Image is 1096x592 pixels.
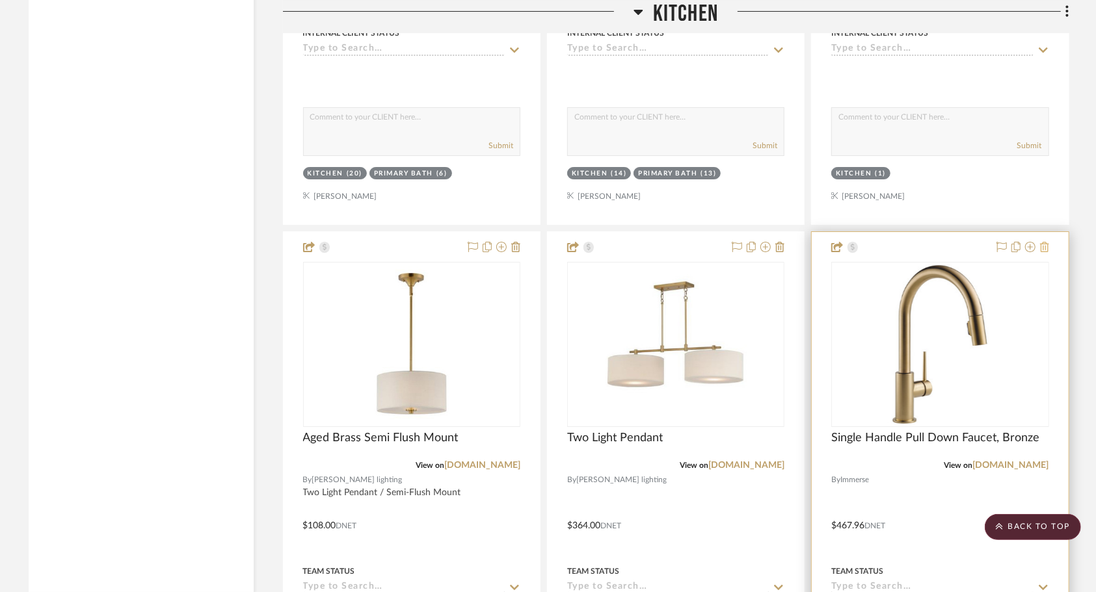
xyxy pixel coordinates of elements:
div: Internal Client Status [831,27,928,39]
div: (14) [611,169,626,179]
input: Type to Search… [831,44,1033,56]
div: Kitchen [572,169,608,179]
div: (6) [436,169,448,179]
button: Submit [488,140,513,151]
img: Single Handle Pull Down Faucet, Bronze [859,263,1021,426]
span: [PERSON_NAME] lighting [312,474,403,486]
div: Team Status [567,565,619,577]
span: By [831,474,840,486]
div: Kitchen [836,169,872,179]
span: Single Handle Pull Down Faucet, Bronze [831,431,1039,445]
span: By [303,474,312,486]
span: Aged Brass Semi Flush Mount [303,431,459,445]
span: By [567,474,576,486]
span: Two Light Pendant [567,431,663,445]
button: Submit [1017,140,1042,151]
input: Type to Search… [303,44,505,56]
div: (13) [701,169,716,179]
div: 0 [568,263,784,426]
img: Aged Brass Semi Flush Mount [330,263,493,426]
div: (20) [347,169,362,179]
a: [DOMAIN_NAME] [708,461,784,470]
button: Submit [753,140,777,151]
scroll-to-top-button: BACK TO TOP [985,514,1081,540]
span: View on [416,461,444,469]
span: Immerse [840,474,869,486]
div: Primary Bath [374,169,433,179]
span: View on [680,461,708,469]
span: [PERSON_NAME] lighting [576,474,667,486]
div: 0 [832,263,1048,426]
div: Team Status [831,565,883,577]
div: Team Status [303,565,355,577]
img: Two Light Pendant [595,263,757,426]
a: [DOMAIN_NAME] [973,461,1049,470]
input: Type to Search… [567,44,769,56]
a: [DOMAIN_NAME] [444,461,520,470]
div: Internal Client Status [303,27,400,39]
div: Kitchen [308,169,344,179]
div: Primary Bath [638,169,697,179]
div: Internal Client Status [567,27,664,39]
span: View on [944,461,973,469]
div: (1) [875,169,887,179]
